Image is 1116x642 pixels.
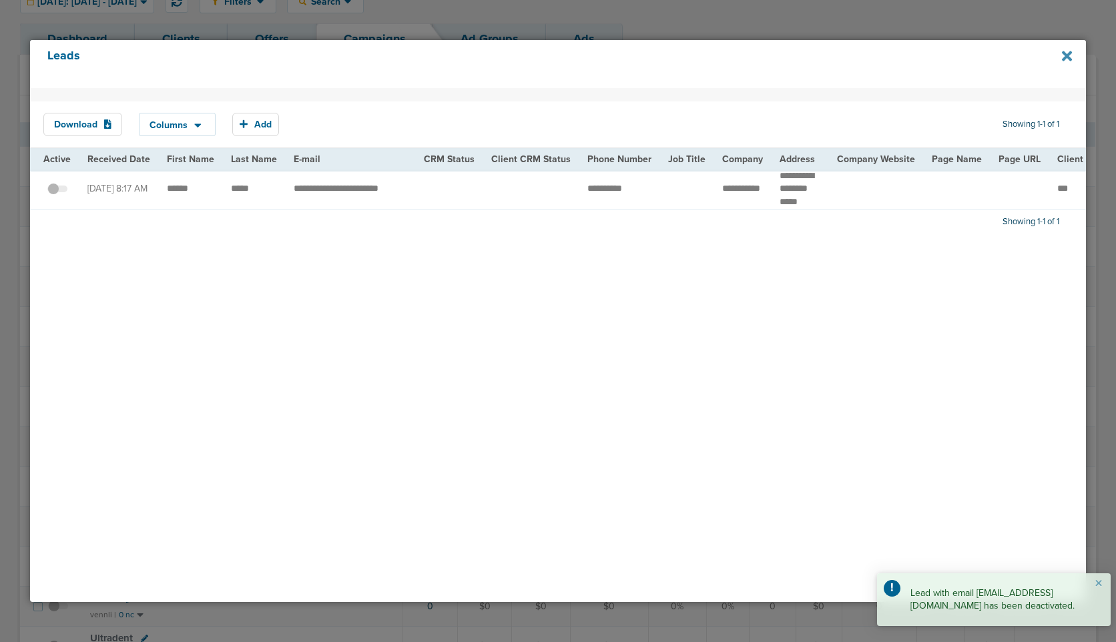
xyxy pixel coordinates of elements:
th: Address [772,149,829,170]
button: Close [1095,576,1103,592]
h4: Leads [47,49,970,79]
span: Add [254,119,272,130]
span: Active [43,153,71,165]
span: Received Date [87,153,150,165]
span: First Name [167,153,214,165]
button: Download [43,113,122,136]
span: CRM Status [424,153,475,165]
th: Company [714,149,772,170]
span: E-mail [294,153,320,165]
th: Page Name [924,149,991,170]
div: Lead with email [EMAIL_ADDRESS][DOMAIN_NAME] has been deactivated. [877,573,1111,626]
span: Page URL [999,153,1041,165]
span: Showing 1-1 of 1 [1003,216,1059,228]
th: Client CRM Status [483,149,579,170]
span: Phone Number [587,153,651,165]
span: Client Id [1057,153,1094,165]
th: Job Title [660,149,714,170]
span: Columns [150,121,188,130]
span: Last Name [231,153,277,165]
td: [DATE] 8:17 AM [79,170,159,209]
th: Company Website [829,149,924,170]
button: Add [232,113,279,136]
span: Showing 1-1 of 1 [1003,119,1059,130]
